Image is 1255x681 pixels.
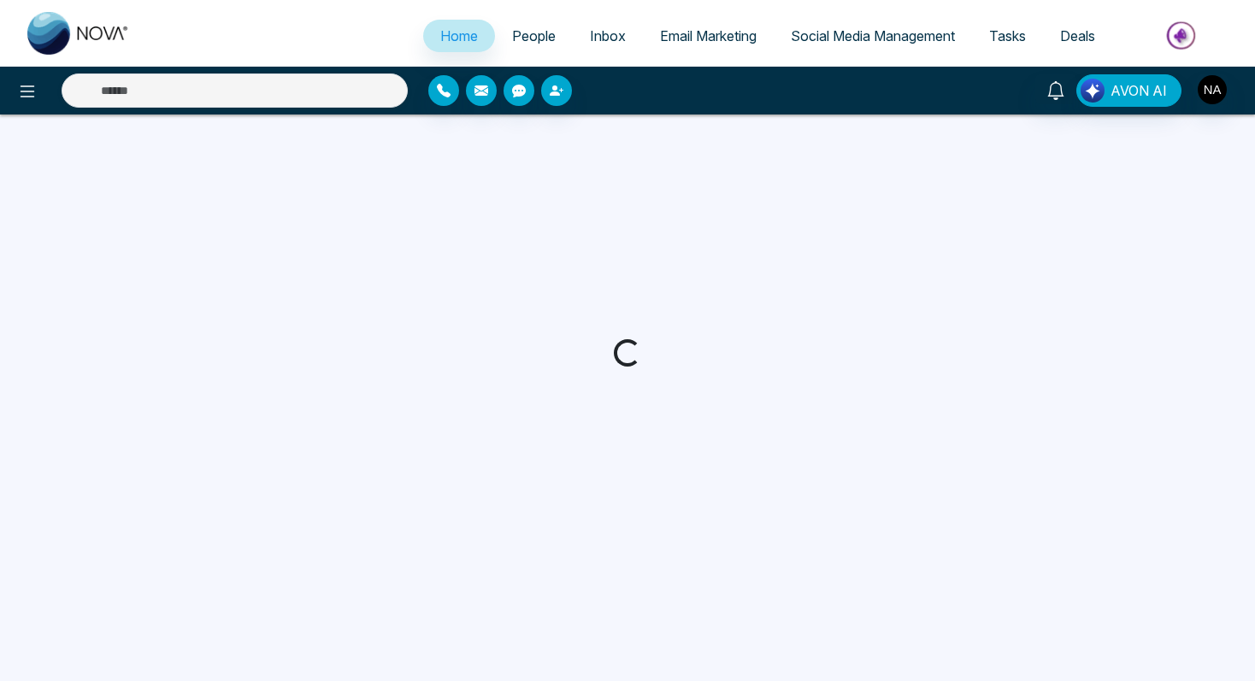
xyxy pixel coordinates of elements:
[972,20,1043,52] a: Tasks
[573,20,643,52] a: Inbox
[1076,74,1181,107] button: AVON AI
[660,27,757,44] span: Email Marketing
[590,27,626,44] span: Inbox
[989,27,1026,44] span: Tasks
[423,20,495,52] a: Home
[1121,16,1245,55] img: Market-place.gif
[495,20,573,52] a: People
[1198,75,1227,104] img: User Avatar
[512,27,556,44] span: People
[643,20,774,52] a: Email Marketing
[1060,27,1095,44] span: Deals
[1043,20,1112,52] a: Deals
[440,27,478,44] span: Home
[1111,80,1167,101] span: AVON AI
[1081,79,1105,103] img: Lead Flow
[27,12,130,55] img: Nova CRM Logo
[774,20,972,52] a: Social Media Management
[791,27,955,44] span: Social Media Management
